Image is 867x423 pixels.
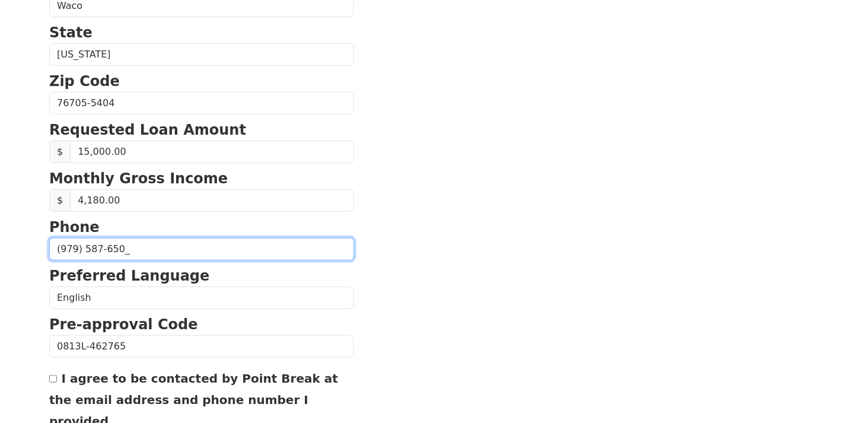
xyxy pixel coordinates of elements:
span: $ [49,141,71,163]
strong: Pre-approval Code [49,316,198,333]
strong: State [49,24,93,41]
input: Zip Code [49,92,354,115]
input: Requested Loan Amount [70,141,354,163]
input: Pre-approval Code [49,335,354,358]
input: Monthly Gross Income [70,189,354,212]
input: (___) ___-____ [49,238,354,260]
strong: Preferred Language [49,268,209,284]
strong: Phone [49,219,100,236]
p: Monthly Gross Income [49,168,354,189]
strong: Zip Code [49,73,120,90]
span: $ [49,189,71,212]
strong: Requested Loan Amount [49,122,246,138]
